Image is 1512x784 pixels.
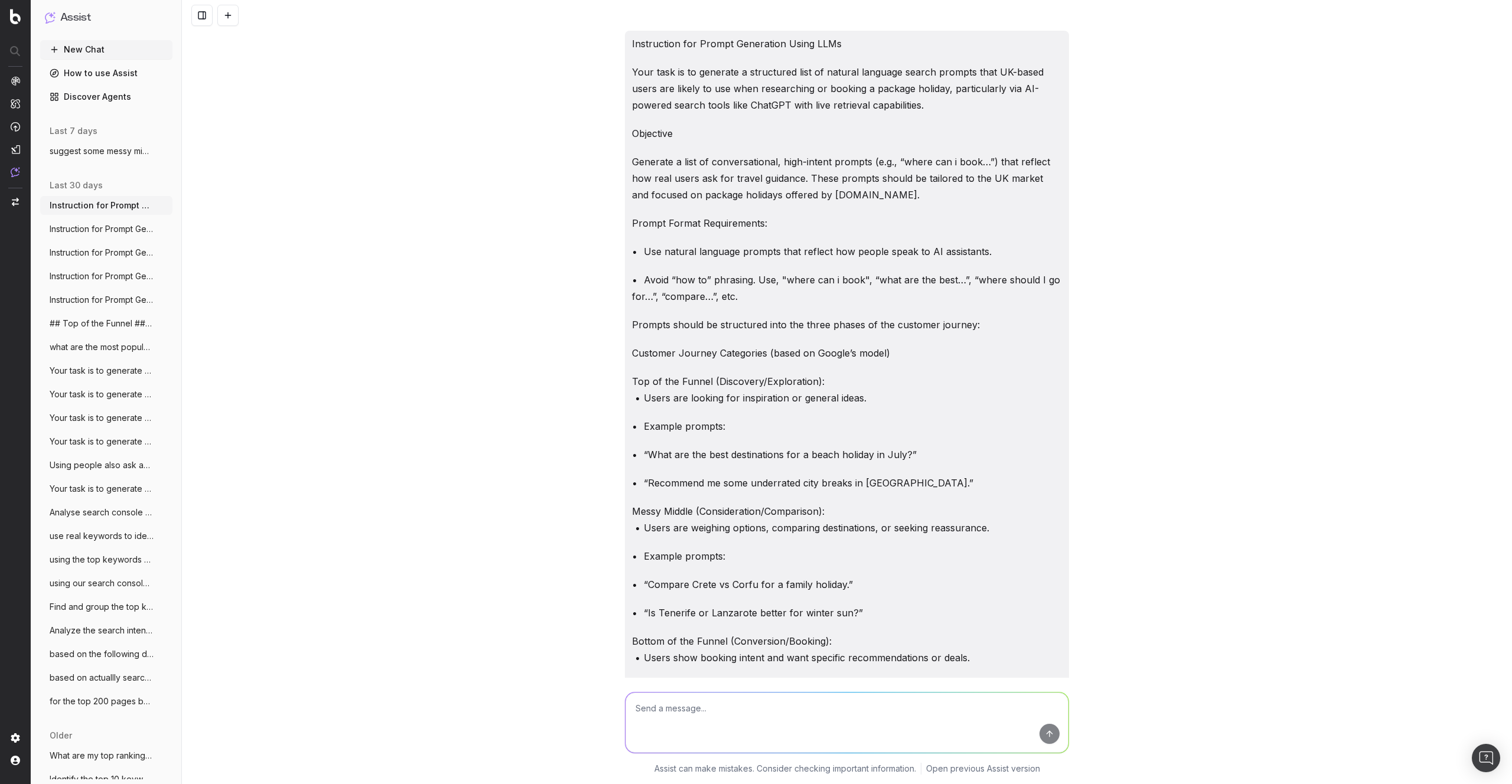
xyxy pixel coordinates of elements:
span: Using people also ask and real keywords [50,459,154,471]
span: suggest some messy middle content ideas [50,145,154,157]
img: Activation [11,122,20,132]
span: Your task is to generate a list of natur [50,412,154,424]
button: Analyse search console for the top keywo [40,503,172,522]
span: Instruction for Prompt Generation Using [50,294,154,306]
span: last 30 days [50,179,103,191]
p: Prompt Format Requirements: [632,215,1062,231]
span: Instruction for Prompt Generation Using [50,200,154,211]
p: Customer Journey Categories (based on Google’s model) [632,345,1062,361]
img: My account [11,756,20,765]
span: Your task is to generate a list of natur [50,436,154,447]
span: Instruction for Prompt Generation Using [50,270,154,282]
img: Assist [45,12,56,23]
span: ## Top of the Funnel ### Beach Holidays [50,318,154,329]
button: what are the most popular destinations t [40,338,172,357]
button: Your task is to generate a list of natur [40,385,172,404]
button: Instruction for Prompt Generation Using [40,196,172,215]
p: • Example prompts: [632,548,1062,564]
span: what are the most popular destinations t [50,341,154,353]
span: Your task is to generate a list of natur [50,365,154,377]
span: based on the following destinations crea [50,648,154,660]
button: use real keywords to identify the top no [40,527,172,545]
span: for the top 200 pages based on clicks in [50,695,154,707]
span: Analyze the search intent behind a given [50,625,154,636]
span: Instruction for Prompt Generation Using [50,247,154,259]
p: Objective [632,125,1062,142]
button: for the top 200 pages based on clicks in [40,692,172,711]
p: • “Recommend me some underrated city breaks in [GEOGRAPHIC_DATA].” [632,475,1062,491]
span: Analyse search console for the top keywo [50,507,154,518]
p: Assist can make mistakes. Consider checking important information. [654,763,916,775]
button: Instruction for Prompt Generation Using [40,290,172,309]
span: Instruction for Prompt Generation Using [50,223,154,235]
span: based on actuallly search queries and em [50,672,154,684]
button: Assist [45,9,168,26]
button: Your task is to generate a list of natur [40,361,172,380]
img: Botify logo [10,9,21,24]
span: What are my top ranking pages? [50,750,154,762]
button: Instruction for Prompt Generation Using [40,220,172,239]
button: suggest some messy middle content ideas [40,142,172,161]
button: based on actuallly search queries and em [40,668,172,687]
p: • Example prompts: [632,418,1062,435]
span: Your task is to generate a list of promp [50,483,154,495]
img: Assist [11,167,20,177]
button: Your task is to generate a list of natur [40,432,172,451]
p: • Use natural language prompts that reflect how people speak to AI assistants. [632,243,1062,260]
p: Generate a list of conversational, high-intent prompts (e.g., “where can i book…”) that reflect h... [632,153,1062,203]
a: Discover Agents [40,87,172,106]
button: using our search console data generate 1 [40,574,172,593]
button: Instruction for Prompt Generation Using [40,267,172,286]
p: Messy Middle (Consideration/Comparison): • Users are weighing options, comparing destinations, or... [632,503,1062,536]
p: Prompts should be structured into the three phases of the customer journey: [632,316,1062,333]
span: Find and group the top keywords for dest [50,601,154,613]
div: Open Intercom Messenger [1472,744,1500,772]
a: How to use Assist [40,64,172,83]
a: Open previous Assist version [926,763,1040,775]
span: using our search console data generate 1 [50,577,154,589]
button: using the top keywords by impression fro [40,550,172,569]
p: • “Is Tenerife or Lanzarote better for winter sun?” [632,605,1062,621]
img: Studio [11,145,20,154]
button: Using people also ask and real keywords [40,456,172,475]
p: • “Compare Crete vs Corfu for a family holiday.” [632,576,1062,593]
button: What are my top ranking pages? [40,746,172,765]
p: • “What are the best destinations for a beach holiday in July?” [632,446,1062,463]
button: New Chat [40,40,172,59]
button: Analyze the search intent behind a given [40,621,172,640]
p: • Avoid “how to” phrasing. Use, "where can i book", “what are the best…”, “where should I go for…... [632,272,1062,305]
h1: Assist [60,9,91,26]
img: Setting [11,733,20,743]
span: last 7 days [50,125,97,137]
img: Analytics [11,76,20,86]
button: Find and group the top keywords for dest [40,597,172,616]
span: using the top keywords by impression fro [50,554,154,566]
button: based on the following destinations crea [40,645,172,664]
p: Instruction for Prompt Generation Using LLMs [632,35,1062,52]
button: Your task is to generate a list of promp [40,479,172,498]
span: older [50,730,72,741]
button: ## Top of the Funnel ### Beach Holidays [40,314,172,333]
span: Your task is to generate a list of natur [50,388,154,400]
p: Your task is to generate a structured list of natural language search prompts that UK-based users... [632,64,1062,113]
p: Top of the Funnel (Discovery/Exploration): • Users are looking for inspiration or general ideas. [632,373,1062,406]
span: use real keywords to identify the top no [50,530,154,542]
img: Switch project [12,198,19,206]
button: Instruction for Prompt Generation Using [40,243,172,262]
p: Bottom of the Funnel (Conversion/Booking): • Users show booking intent and want specific recommen... [632,633,1062,666]
img: Intelligence [11,99,20,109]
button: Your task is to generate a list of natur [40,409,172,427]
